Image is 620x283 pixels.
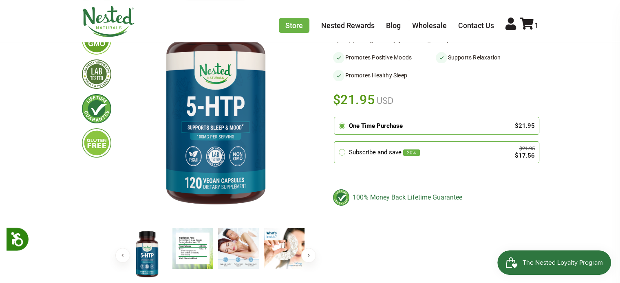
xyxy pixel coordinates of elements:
img: 5-HTP Supplement [127,228,168,281]
li: Promotes Positive Moods [333,52,436,63]
img: Nested Naturals [82,6,135,37]
a: Blog [386,21,401,30]
li: Promotes Healthy Sleep [333,70,436,81]
div: 100% Money Back Lifetime Guarantee [333,189,538,206]
span: USD [375,96,393,106]
li: Supports Relaxation [436,52,538,63]
img: lifetimeguarantee [82,94,111,123]
button: Next [301,248,316,263]
img: badge-lifetimeguarantee-color.svg [333,189,349,206]
iframe: Button to open loyalty program pop-up [497,250,612,275]
button: Previous [115,248,130,263]
a: Contact Us [458,21,494,30]
img: 5-HTP Supplement [218,228,259,269]
img: thirdpartytested [82,59,111,89]
span: $21.95 [333,91,375,109]
a: Nested Rewards [321,21,375,30]
a: 1 [520,21,538,30]
span: 1 [534,21,538,30]
a: Wholesale [412,21,447,30]
img: 5-HTP Supplement [172,228,213,269]
img: 5-HTP Supplement [264,228,304,269]
img: glutenfree [82,128,111,158]
a: Store [279,18,309,33]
